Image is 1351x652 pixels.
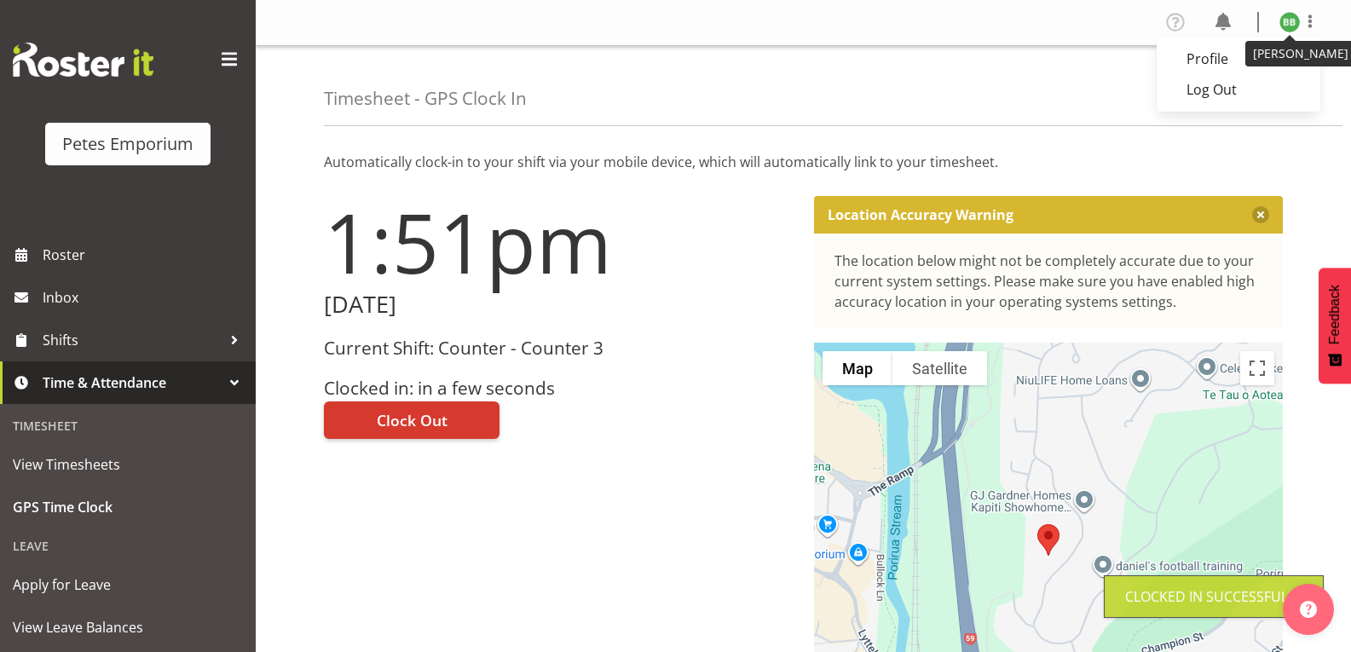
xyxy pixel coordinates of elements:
[4,606,251,649] a: View Leave Balances
[324,152,1283,172] p: Automatically clock-in to your shift via your mobile device, which will automatically link to you...
[324,378,794,398] h3: Clocked in: in a few seconds
[1319,268,1351,384] button: Feedback - Show survey
[43,370,222,395] span: Time & Attendance
[13,614,243,640] span: View Leave Balances
[834,251,1263,312] div: The location below might not be completely accurate due to your current system settings. Please m...
[13,43,153,77] img: Rosterit website logo
[324,291,794,318] h2: [DATE]
[1252,206,1269,223] button: Close message
[1300,601,1317,618] img: help-xxl-2.png
[892,351,987,385] button: Show satellite imagery
[377,409,447,431] span: Clock Out
[62,131,193,157] div: Petes Emporium
[43,285,247,310] span: Inbox
[324,89,527,108] h4: Timesheet - GPS Clock In
[4,486,251,528] a: GPS Time Clock
[1327,285,1342,344] span: Feedback
[1240,351,1274,385] button: Toggle fullscreen view
[828,206,1013,223] p: Location Accuracy Warning
[43,242,247,268] span: Roster
[4,563,251,606] a: Apply for Leave
[324,401,499,439] button: Clock Out
[1157,74,1320,105] a: Log Out
[4,443,251,486] a: View Timesheets
[13,452,243,477] span: View Timesheets
[324,338,794,358] h3: Current Shift: Counter - Counter 3
[1125,586,1302,607] div: Clocked in Successfully
[4,528,251,563] div: Leave
[324,196,794,288] h1: 1:51pm
[13,572,243,597] span: Apply for Leave
[13,494,243,520] span: GPS Time Clock
[4,408,251,443] div: Timesheet
[823,351,892,385] button: Show street map
[1279,12,1300,32] img: beena-bist9974.jpg
[1157,43,1320,74] a: Profile
[43,327,222,353] span: Shifts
